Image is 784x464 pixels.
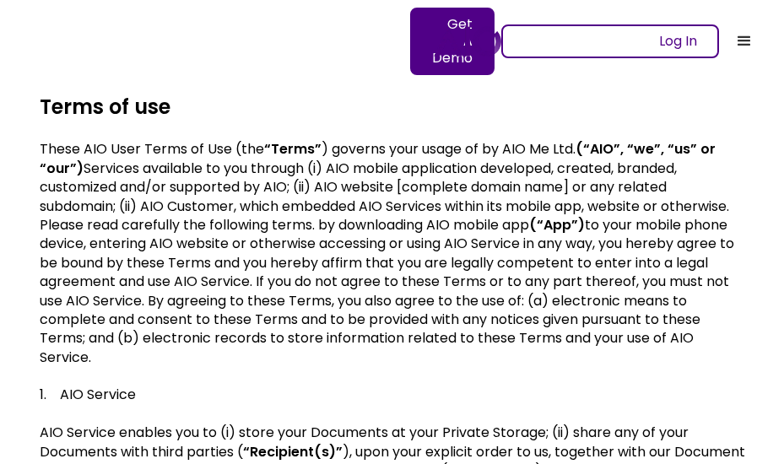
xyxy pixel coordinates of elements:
strong: “Terms” [264,139,322,159]
h2: Terms of use [40,67,170,120]
div: menu [719,16,770,67]
a: Log In [501,24,719,58]
p: 1. AIO Service [40,367,745,405]
strong: “Recipient(s)” [243,442,343,461]
strong: (“App”) [529,215,585,235]
a: Get A Demo [410,8,495,75]
strong: (“AIO”, “we”, “us” or “our”) [40,139,716,177]
a: home [434,26,501,56]
p: These AIO User Terms of Use (the ) governs your usage of by AIO Me Ltd. Services available to you... [40,140,745,367]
